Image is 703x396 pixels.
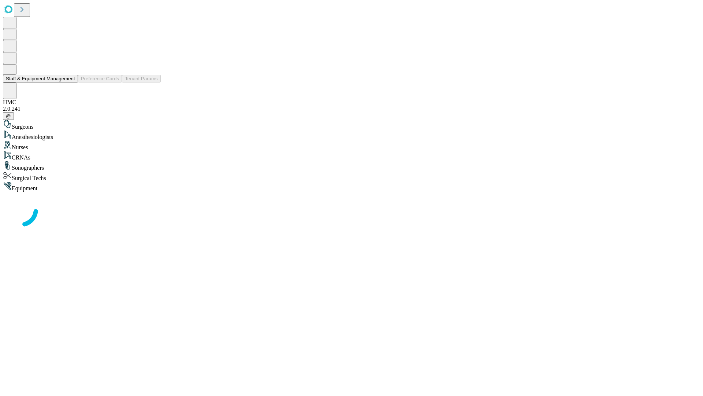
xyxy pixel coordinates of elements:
[3,112,14,120] button: @
[3,181,700,192] div: Equipment
[6,113,11,119] span: @
[3,151,700,161] div: CRNAs
[78,75,122,82] button: Preference Cards
[3,75,78,82] button: Staff & Equipment Management
[122,75,161,82] button: Tenant Params
[3,120,700,130] div: Surgeons
[3,161,700,171] div: Sonographers
[3,140,700,151] div: Nurses
[3,130,700,140] div: Anesthesiologists
[3,171,700,181] div: Surgical Techs
[3,99,700,106] div: HMC
[3,106,700,112] div: 2.0.241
